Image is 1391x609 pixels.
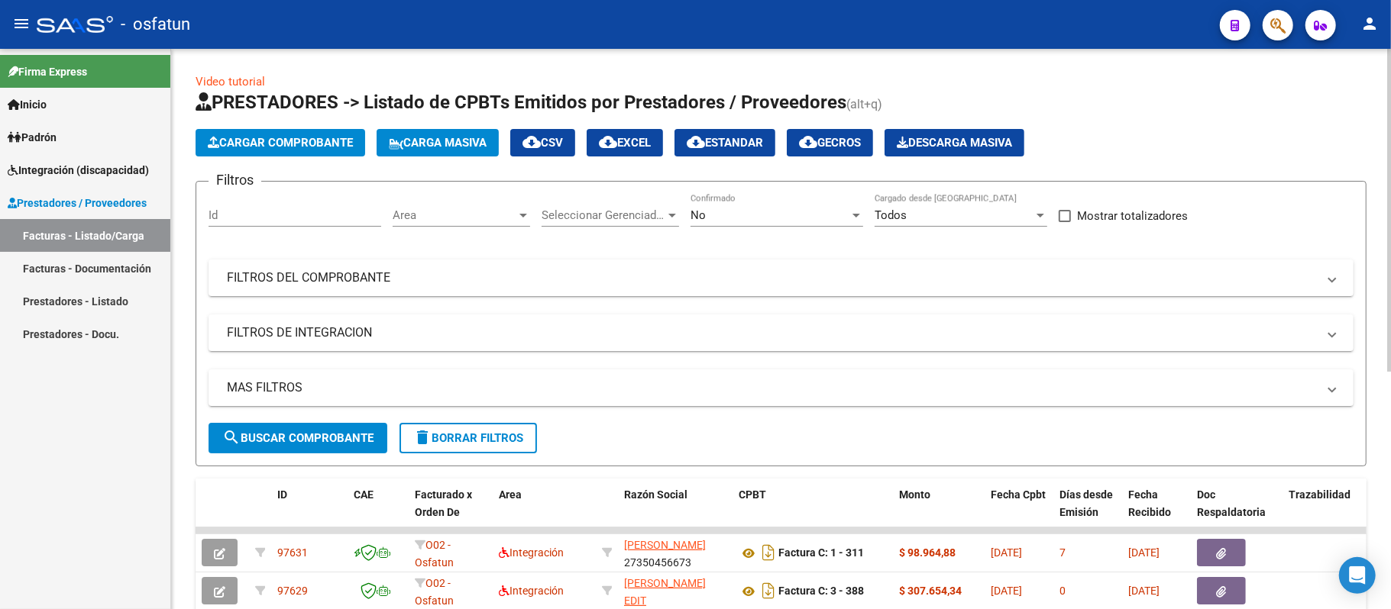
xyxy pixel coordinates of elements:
[8,162,149,179] span: Integración (discapacidad)
[991,488,1046,501] span: Fecha Cpbt
[510,129,575,156] button: CSV
[759,578,778,603] i: Descargar documento
[991,546,1022,559] span: [DATE]
[893,478,985,546] datatable-header-cell: Monto
[209,423,387,453] button: Buscar Comprobante
[618,478,733,546] datatable-header-cell: Razón Social
[687,133,705,151] mat-icon: cloud_download
[121,8,190,41] span: - osfatun
[1191,478,1283,546] datatable-header-cell: Doc Respaldatoria
[1059,546,1066,559] span: 7
[493,478,596,546] datatable-header-cell: Area
[1059,585,1066,597] span: 0
[1197,488,1266,518] span: Doc Respaldatoria
[624,575,726,607] div: 27281393885
[409,478,493,546] datatable-header-cell: Facturado x Orden De
[899,585,962,597] strong: $ 307.654,34
[799,136,861,150] span: Gecros
[624,536,726,569] div: 27350456673
[542,208,665,222] span: Seleccionar Gerenciador
[897,136,1012,150] span: Descarga Masiva
[222,431,374,445] span: Buscar Comprobante
[799,133,817,151] mat-icon: cloud_download
[599,133,617,151] mat-icon: cloud_download
[271,478,348,546] datatable-header-cell: ID
[277,488,287,501] span: ID
[8,96,47,113] span: Inicio
[985,478,1053,546] datatable-header-cell: Fecha Cpbt
[778,585,864,598] strong: Factura C: 3 - 388
[1128,488,1171,518] span: Fecha Recibido
[227,269,1317,286] mat-panel-title: FILTROS DEL COMPROBANTE
[1059,488,1113,518] span: Días desde Emisión
[1283,478,1374,546] datatable-header-cell: Trazabilidad
[759,540,778,565] i: Descargar documento
[12,14,31,33] mat-icon: menu
[196,75,265,89] a: Video tutorial
[8,63,87,80] span: Firma Express
[624,577,706,607] span: [PERSON_NAME] EDIT
[1122,478,1191,546] datatable-header-cell: Fecha Recibido
[522,133,541,151] mat-icon: cloud_download
[733,478,893,546] datatable-header-cell: CPBT
[415,488,472,518] span: Facturado x Orden De
[599,136,651,150] span: EXCEL
[377,129,499,156] button: Carga Masiva
[899,546,956,559] strong: $ 98.964,88
[1128,546,1160,559] span: [DATE]
[413,431,523,445] span: Borrar Filtros
[875,208,907,222] span: Todos
[1360,14,1379,33] mat-icon: person
[778,547,864,559] strong: Factura C: 1 - 311
[499,546,564,559] span: Integración
[899,488,930,501] span: Monto
[400,423,537,453] button: Borrar Filtros
[277,585,308,597] span: 97629
[393,208,516,222] span: Area
[196,129,365,156] button: Cargar Comprobante
[787,129,873,156] button: Gecros
[674,129,775,156] button: Estandar
[885,129,1024,156] button: Descarga Masiva
[389,136,487,150] span: Carga Masiva
[1128,585,1160,597] span: [DATE]
[687,136,763,150] span: Estandar
[1289,488,1351,501] span: Trazabilidad
[1053,478,1122,546] datatable-header-cell: Días desde Emisión
[413,428,432,446] mat-icon: delete
[991,585,1022,597] span: [DATE]
[209,369,1354,406] mat-expansion-panel-header: MAS FILTROS
[348,478,409,546] datatable-header-cell: CAE
[739,488,766,501] span: CPBT
[209,259,1354,296] mat-expansion-panel-header: FILTROS DEL COMPROBANTE
[691,208,706,222] span: No
[222,428,241,446] mat-icon: search
[885,129,1024,156] app-download-masive: Descarga masiva de comprobantes (adjuntos)
[227,379,1317,396] mat-panel-title: MAS FILTROS
[522,136,563,150] span: CSV
[277,546,308,559] span: 97631
[227,324,1317,341] mat-panel-title: FILTROS DE INTEGRACION
[208,136,353,150] span: Cargar Comprobante
[8,195,147,211] span: Prestadores / Proveedores
[196,92,846,113] span: PRESTADORES -> Listado de CPBTs Emitidos por Prestadores / Proveedores
[209,314,1354,351] mat-expansion-panel-header: FILTROS DE INTEGRACION
[624,488,687,501] span: Razón Social
[209,169,261,191] h3: Filtros
[499,488,522,501] span: Area
[846,97,882,111] span: (alt+q)
[1077,207,1188,225] span: Mostrar totalizadores
[1339,557,1376,594] div: Open Intercom Messenger
[499,585,564,597] span: Integración
[354,488,374,501] span: CAE
[587,129,663,156] button: EXCEL
[415,539,454,586] span: O02 - Osfatun Propio
[8,129,57,146] span: Padrón
[624,539,706,551] span: [PERSON_NAME]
